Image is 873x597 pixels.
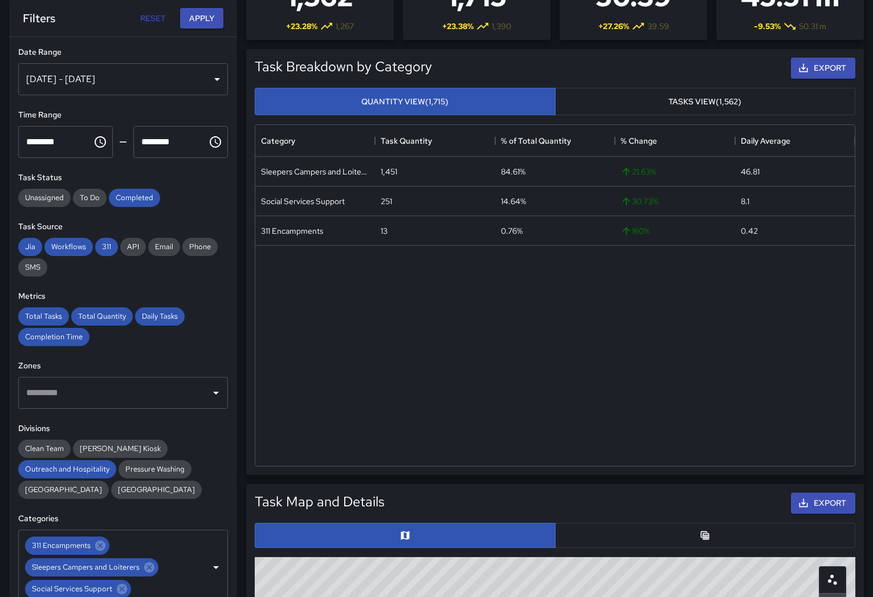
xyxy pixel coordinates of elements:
[44,238,93,256] div: Workflows
[134,8,171,29] button: Reset
[18,221,228,233] h6: Task Source
[255,523,556,548] button: Map
[18,258,47,277] div: SMS
[375,125,495,157] div: Task Quantity
[135,311,185,321] span: Daily Tasks
[18,360,228,372] h6: Zones
[182,242,218,251] span: Phone
[25,537,109,555] div: 311 Encampments
[180,8,223,29] button: Apply
[381,225,387,237] div: 13
[18,464,116,474] span: Outreach and Hospitality
[182,238,218,256] div: Phone
[615,125,735,157] div: % Change
[819,566,846,594] button: Scatterplot
[18,444,71,453] span: Clean Team
[735,125,855,157] div: Daily Average
[555,88,856,116] button: Tasks View(1,562)
[18,328,89,346] div: Completion Time
[791,493,855,514] button: Export
[261,196,345,207] div: Social Services Support
[381,125,432,157] div: Task Quantity
[741,125,790,157] div: Daily Average
[73,193,107,202] span: To Do
[204,131,227,153] button: Choose time, selected time is 11:59 PM
[44,242,93,251] span: Workflows
[791,58,855,79] button: Export
[25,539,97,552] span: 311 Encampments
[148,238,180,256] div: Email
[95,242,118,251] span: 311
[598,21,629,32] span: + 27.26 %
[23,9,55,27] h6: Filters
[120,242,146,251] span: API
[799,21,826,32] span: 50.31 m
[501,166,525,177] div: 84.61%
[25,561,146,574] span: Sleepers Campers and Loiterers
[208,559,224,575] button: Open
[741,166,760,177] div: 46.81
[25,558,158,576] div: Sleepers Campers and Loiterers
[255,58,432,76] h5: Task Breakdown by Category
[73,440,168,458] div: [PERSON_NAME] Kiosk
[501,125,571,157] div: % of Total Quantity
[18,332,89,342] span: Completion Time
[261,166,369,177] div: Sleepers Campers and Loiterers
[255,125,375,157] div: Category
[492,21,511,32] span: 1,390
[261,225,323,237] div: 311 Encampments
[741,196,749,207] div: 8.1
[71,307,133,326] div: Total Quantity
[399,530,411,541] svg: Map
[18,481,109,499] div: [GEOGRAPHIC_DATA]
[18,423,228,435] h6: Divisions
[18,172,228,184] h6: Task Status
[699,530,711,541] svg: Table
[381,196,392,207] div: 251
[336,21,354,32] span: 1,267
[826,573,839,587] svg: Scatterplot
[109,193,160,202] span: Completed
[255,88,556,116] button: Quantity View(1,715)
[73,189,107,207] div: To Do
[255,493,385,511] h5: Task Map and Details
[25,582,119,595] span: Social Services Support
[18,513,228,525] h6: Categories
[18,311,69,321] span: Total Tasks
[135,307,185,326] div: Daily Tasks
[18,307,69,326] div: Total Tasks
[621,125,657,157] div: % Change
[18,193,71,202] span: Unassigned
[286,21,317,32] span: + 23.28 %
[381,166,397,177] div: 1,451
[148,242,180,251] span: Email
[18,109,228,121] h6: Time Range
[89,131,112,153] button: Choose time, selected time is 12:00 AM
[555,523,856,548] button: Table
[71,311,133,321] span: Total Quantity
[111,485,202,494] span: [GEOGRAPHIC_DATA]
[261,125,295,157] div: Category
[111,481,202,499] div: [GEOGRAPHIC_DATA]
[647,21,669,32] span: 39.59
[18,238,42,256] div: Jia
[73,444,168,453] span: [PERSON_NAME] Kiosk
[501,225,523,237] div: 0.76%
[18,460,116,478] div: Outreach and Hospitality
[109,189,160,207] div: Completed
[18,290,228,303] h6: Metrics
[18,189,71,207] div: Unassigned
[442,21,474,32] span: + 23.38 %
[18,63,228,95] div: [DATE] - [DATE]
[95,238,118,256] div: 311
[119,460,191,478] div: Pressure Washing
[741,225,758,237] div: 0.42
[621,166,656,177] span: 21.63 %
[18,46,228,59] h6: Date Range
[18,485,109,494] span: [GEOGRAPHIC_DATA]
[621,196,658,207] span: 30.73 %
[119,464,191,474] span: Pressure Washing
[621,225,650,237] span: 160 %
[18,262,47,272] span: SMS
[495,125,615,157] div: % of Total Quantity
